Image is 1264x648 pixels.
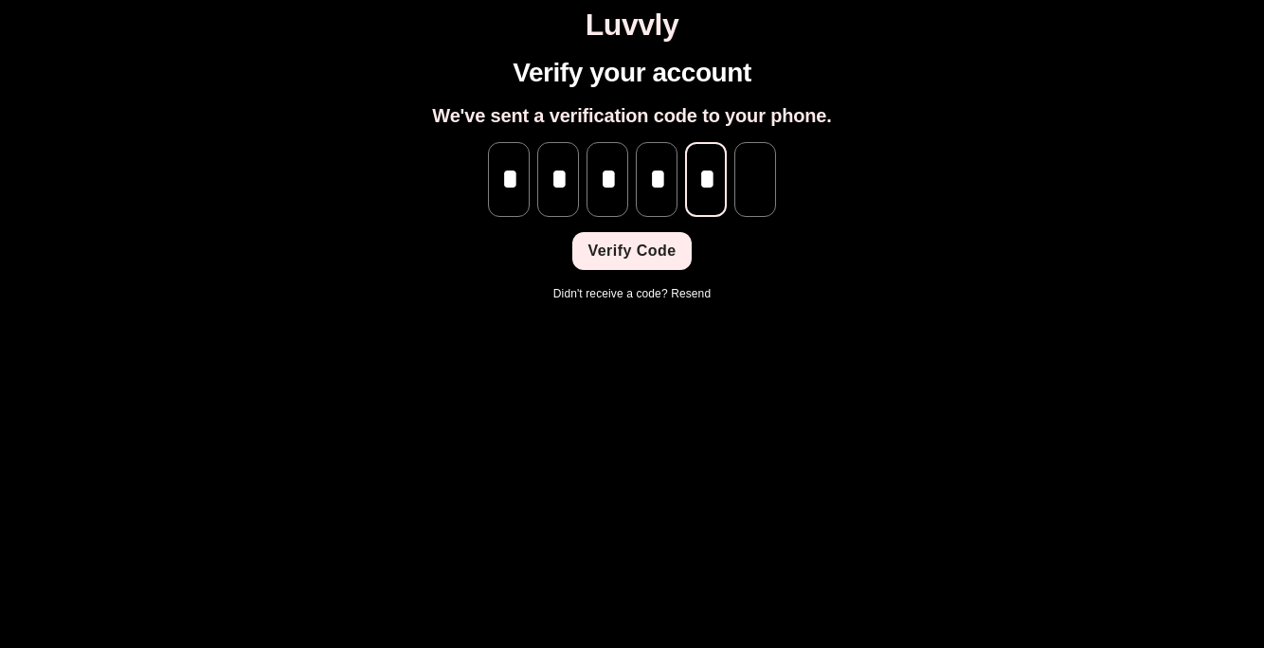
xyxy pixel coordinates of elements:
[8,8,1256,43] h1: Luvvly
[553,285,711,302] p: Didn't receive a code?
[572,232,691,270] button: Verify Code
[513,58,751,89] h1: Verify your account
[432,104,831,127] h2: We've sent a verification code to your phone.
[671,287,711,300] a: Resend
